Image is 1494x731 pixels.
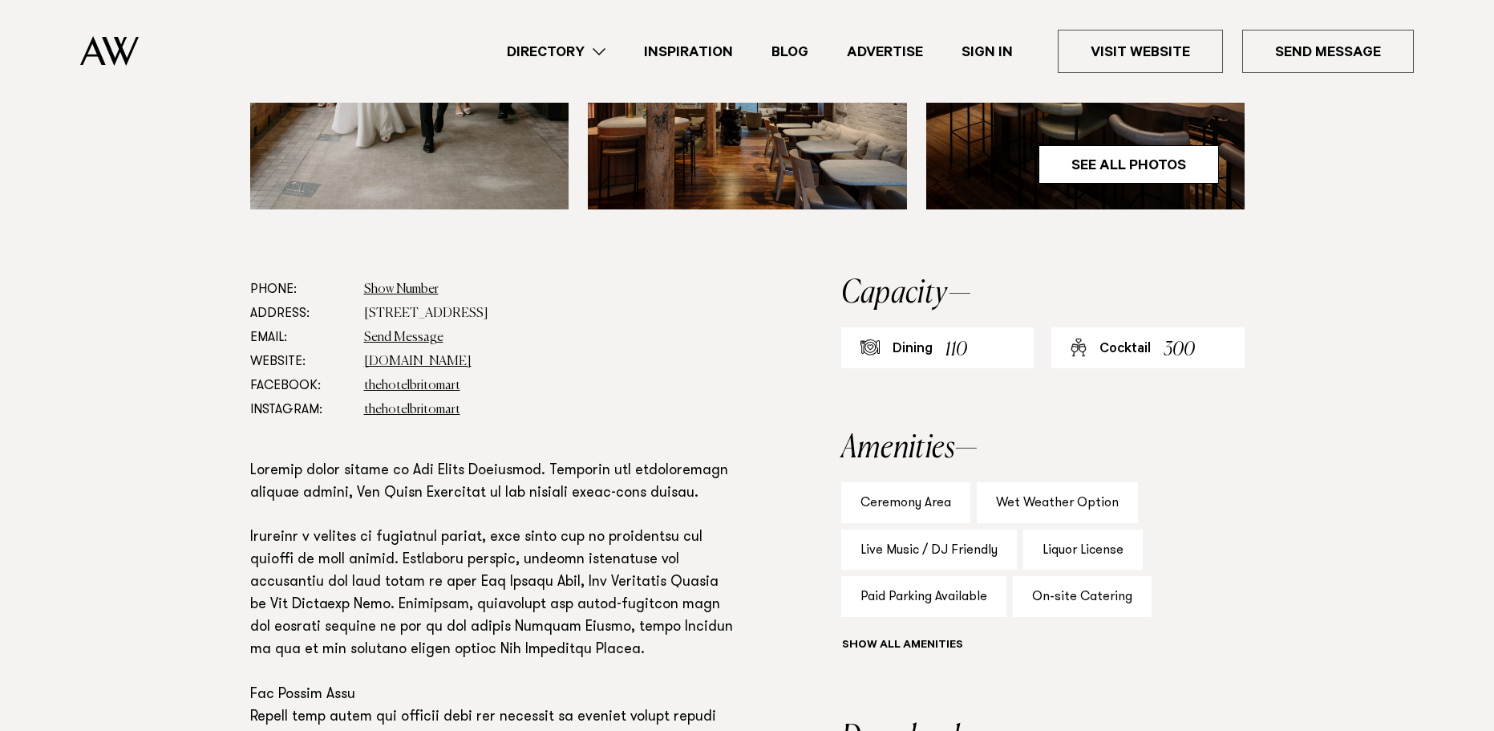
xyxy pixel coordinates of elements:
[945,335,967,365] div: 110
[942,41,1032,63] a: Sign In
[1099,340,1151,359] div: Cocktail
[1039,145,1219,184] a: See All Photos
[828,41,942,63] a: Advertise
[893,340,933,359] div: Dining
[841,278,1245,310] h2: Capacity
[977,482,1138,523] div: Wet Weather Option
[364,302,738,326] dd: [STREET_ADDRESS]
[841,433,1245,465] h2: Amenities
[250,350,351,374] dt: Website:
[488,41,625,63] a: Directory
[364,283,439,296] a: Show Number
[752,41,828,63] a: Blog
[625,41,752,63] a: Inspiration
[841,530,1017,571] div: Live Music / DJ Friendly
[250,374,351,398] dt: Facebook:
[250,398,351,422] dt: Instagram:
[1242,30,1414,73] a: Send Message
[841,482,970,523] div: Ceremony Area
[250,278,351,302] dt: Phone:
[1058,30,1223,73] a: Visit Website
[80,36,139,66] img: Auckland Weddings Logo
[1023,530,1143,571] div: Liquor License
[1013,576,1152,617] div: On-site Catering
[364,331,443,344] a: Send Message
[250,326,351,350] dt: Email:
[364,355,472,368] a: [DOMAIN_NAME]
[1164,335,1195,365] div: 300
[364,380,460,392] a: thehotelbritomart
[364,404,460,416] a: thehotelbritomart
[250,302,351,326] dt: Address:
[841,576,1006,617] div: Paid Parking Available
